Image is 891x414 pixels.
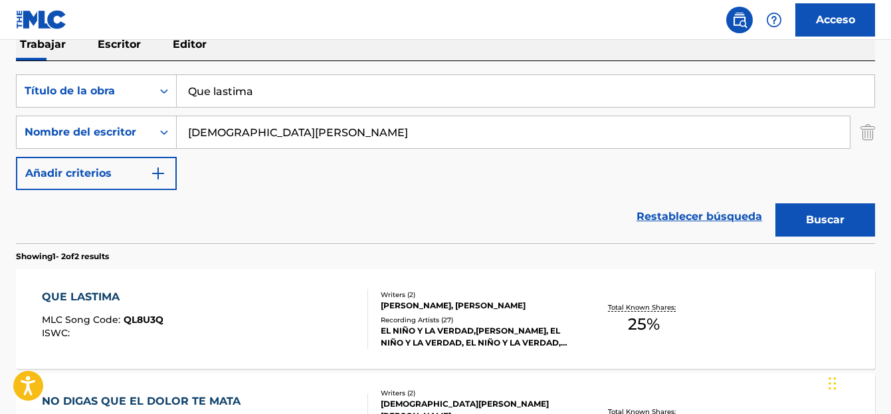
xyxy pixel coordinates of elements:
span: ISWC : [42,327,73,339]
a: QUE LASTIMAMLC Song Code:QL8U3QISWC:Writers (2)[PERSON_NAME], [PERSON_NAME]Recording Artists (27)... [16,269,875,369]
font: Nombre del escritor [25,126,136,138]
form: Formulario de búsqueda [16,74,875,243]
button: Añadir criterios [16,157,177,190]
span: MLC Song Code : [42,314,124,326]
font: Trabajar [20,38,66,51]
font: Buscar [806,213,844,226]
div: QUE LASTIMA [42,289,163,305]
font: Escritor [98,38,141,51]
font: Restablecer búsqueda [637,210,762,223]
div: Arrastrar [829,363,837,403]
img: buscar [732,12,747,28]
div: Ayuda [761,7,787,33]
font: Título de la obra [25,84,115,97]
div: [PERSON_NAME], [PERSON_NAME] [381,300,572,312]
img: 9d2ae6d4665cec9f34b9.svg [150,165,166,181]
span: 25 % [628,312,660,336]
iframe: Widget de chat [825,350,891,414]
div: Writers ( 2 ) [381,290,572,300]
div: NO DIGAS QUE EL DOLOR TE MATA [42,393,247,409]
div: Writers ( 2 ) [381,388,572,398]
font: Añadir criterios [25,167,112,179]
a: Búsqueda pública [726,7,753,33]
div: Recording Artists ( 27 ) [381,315,572,325]
img: Eliminar criterio [860,116,875,149]
font: Editor [173,38,207,51]
span: QL8U3Q [124,314,163,326]
p: Showing 1 - 2 of 2 results [16,251,109,262]
img: Logotipo del MLC [16,10,67,29]
a: Acceso [795,3,875,37]
button: Buscar [775,203,875,237]
img: ayuda [766,12,782,28]
div: EL NIÑO Y LA VERDAD,[PERSON_NAME], EL NIÑO Y LA VERDAD, EL NIÑO Y LA VERDAD, EL NIÑO Y LA VERDAD,... [381,325,572,349]
p: Total Known Shares: [608,302,679,312]
font: Acceso [816,13,855,26]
